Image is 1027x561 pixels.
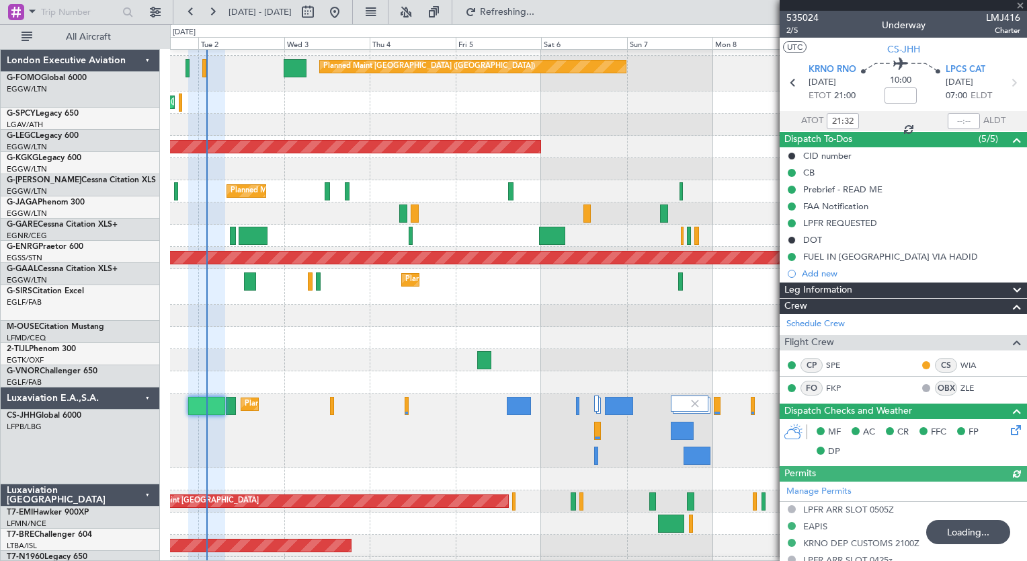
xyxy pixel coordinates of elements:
[284,37,370,49] div: Wed 3
[784,335,834,350] span: Flight Crew
[786,317,845,331] a: Schedule Crew
[926,520,1010,544] div: Loading...
[35,32,142,42] span: All Aircraft
[41,2,118,22] input: Trip Number
[809,89,831,103] span: ETOT
[960,359,991,371] a: WIA
[802,268,1020,279] div: Add new
[7,132,36,140] span: G-LEGC
[7,84,47,94] a: EGGW/LTN
[173,27,196,38] div: [DATE]
[323,57,535,77] div: Planned Maint [GEOGRAPHIC_DATA] ([GEOGRAPHIC_DATA])
[7,243,83,251] a: G-ENRGPraetor 600
[627,37,712,49] div: Sun 7
[783,41,807,53] button: UTC
[803,234,822,246] div: DOT
[541,37,626,49] div: Sat 6
[809,63,856,77] span: KRNO RNO
[946,89,967,103] span: 07:00
[786,11,819,25] span: 535024
[897,426,909,439] span: CR
[931,426,946,439] span: FFC
[7,422,42,432] a: LFPB/LBG
[7,345,76,353] a: 2-TIJLPhenom 300
[7,164,47,174] a: EGGW/LTN
[456,37,541,49] div: Fri 5
[7,519,46,529] a: LFMN/NCE
[7,110,36,118] span: G-SPCY
[7,265,38,273] span: G-GAAL
[863,426,875,439] span: AC
[7,553,44,561] span: T7-N1960
[229,6,292,18] span: [DATE] - [DATE]
[803,184,882,195] div: Prebrief - READ ME
[7,221,118,229] a: G-GARECessna Citation XLS+
[946,76,973,89] span: [DATE]
[405,270,617,290] div: Planned Maint [GEOGRAPHIC_DATA] ([GEOGRAPHIC_DATA])
[803,200,868,212] div: FAA Notification
[784,299,807,314] span: Crew
[946,63,985,77] span: LPCS CAT
[231,181,442,201] div: Planned Maint [GEOGRAPHIC_DATA] ([GEOGRAPHIC_DATA])
[712,37,798,49] div: Mon 8
[784,404,912,419] span: Dispatch Checks and Weather
[7,287,84,295] a: G-SIRSCitation Excel
[7,243,38,251] span: G-ENRG
[803,167,815,178] div: CB
[7,176,81,184] span: G-[PERSON_NAME]
[7,154,81,162] a: G-KGKGLegacy 600
[7,553,87,561] a: T7-N1960Legacy 650
[786,25,819,36] span: 2/5
[7,541,37,551] a: LTBA/ISL
[7,176,156,184] a: G-[PERSON_NAME]Cessna Citation XLS
[828,426,841,439] span: MF
[7,186,47,196] a: EGGW/LTN
[983,114,1005,128] span: ALDT
[7,154,38,162] span: G-KGKG
[7,198,38,207] span: G-JAGA
[809,76,836,89] span: [DATE]
[890,74,911,87] span: 10:00
[979,132,998,146] span: (5/5)
[370,37,455,49] div: Thu 4
[7,509,89,517] a: T7-EMIHawker 900XP
[15,26,146,48] button: All Aircraft
[7,74,87,82] a: G-FOMOGlobal 6000
[803,251,978,262] div: FUEL IN [GEOGRAPHIC_DATA] VIA HADID
[7,142,47,152] a: EGGW/LTN
[459,1,540,23] button: Refreshing...
[803,217,877,229] div: LPFR REQUESTED
[834,89,856,103] span: 21:00
[7,74,41,82] span: G-FOMO
[130,491,259,511] div: Planned Maint [GEOGRAPHIC_DATA]
[7,412,81,420] a: CS-JHHGlobal 6000
[7,355,44,365] a: EGTK/OXF
[826,382,856,394] a: FKP
[960,382,991,394] a: ZLE
[986,11,1020,25] span: LMJ416
[803,150,852,161] div: CID number
[971,89,992,103] span: ELDT
[479,7,536,17] span: Refreshing...
[7,531,92,539] a: T7-BREChallenger 604
[7,221,38,229] span: G-GARE
[198,37,284,49] div: Tue 2
[935,358,957,373] div: CS
[7,275,47,285] a: EGGW/LTN
[7,297,42,307] a: EGLF/FAB
[7,110,79,118] a: G-SPCYLegacy 650
[826,359,856,371] a: SPE
[7,367,40,375] span: G-VNOR
[7,198,85,207] a: G-JAGAPhenom 300
[800,381,823,396] div: FO
[7,509,33,517] span: T7-EMI
[7,345,29,353] span: 2-TIJL
[887,42,920,57] span: CS-JHH
[7,265,118,273] a: G-GAALCessna Citation XLS+
[935,381,957,396] div: OBX
[7,287,32,295] span: G-SIRS
[7,253,42,263] a: EGSS/STN
[986,25,1020,36] span: Charter
[7,333,46,343] a: LFMD/CEQ
[784,283,852,298] span: Leg Information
